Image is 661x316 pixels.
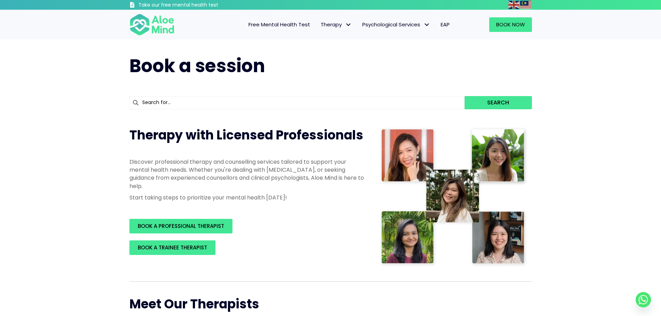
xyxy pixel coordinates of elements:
[321,21,352,28] span: Therapy
[129,240,215,255] a: BOOK A TRAINEE THERAPIST
[422,20,432,30] span: Psychological Services: submenu
[184,17,455,32] nav: Menu
[465,96,532,109] button: Search
[129,295,259,313] span: Meet Our Therapists
[362,21,430,28] span: Psychological Services
[129,96,465,109] input: Search for...
[138,2,255,9] h3: Take our free mental health test
[435,17,455,32] a: EAP
[129,13,175,36] img: Aloe mind Logo
[344,20,354,30] span: Therapy: submenu
[138,222,224,230] span: BOOK A PROFESSIONAL THERAPIST
[243,17,315,32] a: Free Mental Health Test
[489,17,532,32] a: Book Now
[129,158,365,190] p: Discover professional therapy and counselling services tailored to support your mental health nee...
[508,1,520,9] a: English
[129,53,265,78] span: Book a session
[129,2,255,10] a: Take our free mental health test
[379,127,528,267] img: Therapist collage
[315,17,357,32] a: TherapyTherapy: submenu
[508,1,519,9] img: en
[496,21,525,28] span: Book Now
[138,244,207,251] span: BOOK A TRAINEE THERAPIST
[129,126,363,144] span: Therapy with Licensed Professionals
[357,17,435,32] a: Psychological ServicesPsychological Services: submenu
[129,194,365,202] p: Start taking steps to prioritize your mental health [DATE]!
[520,1,531,9] img: ms
[129,219,232,233] a: BOOK A PROFESSIONAL THERAPIST
[636,292,651,307] a: Whatsapp
[441,21,450,28] span: EAP
[520,1,532,9] a: Malay
[248,21,310,28] span: Free Mental Health Test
